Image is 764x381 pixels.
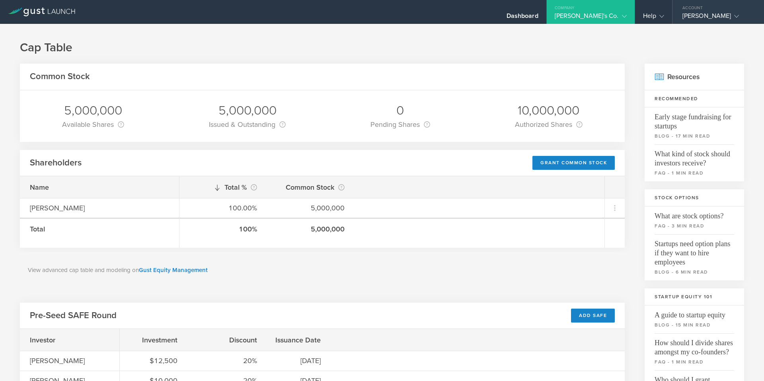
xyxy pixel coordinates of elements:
span: How should I divide shares amongst my co-founders? [655,333,734,357]
span: A guide to startup equity [655,305,734,320]
span: Early stage fundraising for startups [655,107,734,131]
span: What kind of stock should investors receive? [655,144,734,168]
div: 5,000,000 [277,203,345,213]
div: 5,000,000 [62,102,124,119]
div: 5,000,000 [209,102,286,119]
a: Gust Equity Management [139,266,208,274]
div: Common Stock [277,182,345,193]
h2: Common Stock [30,71,90,82]
h3: Stock Options [645,189,744,206]
h2: Shareholders [30,157,82,169]
div: 20% [197,356,257,366]
div: Add SAFE [571,309,615,323]
h1: Cap Table [20,40,744,56]
div: Investment [130,335,177,345]
a: What are stock options?faq - 3 min read [645,206,744,234]
div: Authorized Shares [515,119,583,130]
div: [DATE] [277,356,321,366]
span: Startups need option plans if they want to hire employees [655,234,734,267]
a: Early stage fundraising for startupsblog - 17 min read [645,107,744,144]
div: Pending Shares [370,119,430,130]
div: Total % [189,182,257,193]
div: [PERSON_NAME] [30,203,169,213]
small: blog - 6 min read [655,268,734,276]
div: 100% [189,224,257,234]
div: Investor [30,335,109,345]
div: Help [643,12,664,24]
small: faq - 1 min read [655,169,734,177]
small: blog - 17 min read [655,132,734,140]
div: [PERSON_NAME]'s Co. [555,12,627,24]
div: Available Shares [62,119,124,130]
a: How should I divide shares amongst my co-founders?faq - 1 min read [645,333,744,370]
a: What kind of stock should investors receive?faq - 1 min read [645,144,744,181]
small: blog - 15 min read [655,321,734,329]
div: 5,000,000 [277,224,345,234]
h3: Recommended [645,90,744,107]
p: View advanced cap table and modeling on [28,266,617,275]
div: $12,500 [130,356,177,366]
div: [PERSON_NAME] [682,12,750,24]
div: [PERSON_NAME] [30,356,109,366]
div: Name [30,182,169,192]
div: Total [30,224,169,234]
iframe: Chat Widget [724,343,764,381]
div: Grant Common Stock [532,156,615,170]
span: What are stock options? [655,206,734,221]
div: 100.00% [189,203,257,213]
h2: Pre-Seed SAFE Round [30,310,117,321]
div: Issuance Date [277,335,321,345]
small: faq - 3 min read [655,222,734,229]
h2: Resources [645,64,744,90]
div: 10,000,000 [515,102,583,119]
div: Dashboard [507,12,538,24]
div: 0 [370,102,430,119]
small: faq - 1 min read [655,358,734,365]
h3: Startup Equity 101 [645,288,744,305]
a: A guide to startup equityblog - 15 min read [645,305,744,333]
a: Startups need option plans if they want to hire employeesblog - 6 min read [645,234,744,280]
div: Issued & Outstanding [209,119,286,130]
div: Discount [197,335,257,345]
